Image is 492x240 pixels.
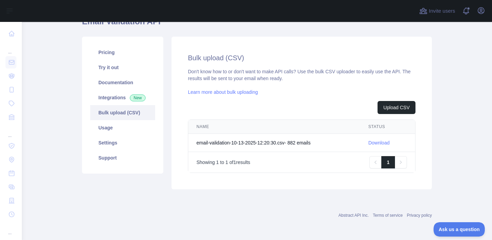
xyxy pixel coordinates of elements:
[188,89,258,95] a: Learn more about bulk uploading
[368,140,389,146] a: Download
[90,45,155,60] a: Pricing
[188,120,360,134] th: NAME
[369,156,407,168] nav: Pagination
[130,94,146,101] span: New
[90,75,155,90] a: Documentation
[90,90,155,105] a: Integrations New
[82,16,432,33] h1: Email Validation API
[339,213,369,218] a: Abstract API Inc.
[5,222,16,236] div: ...
[90,135,155,150] a: Settings
[5,41,16,55] div: ...
[360,120,415,134] th: STATUS
[407,213,432,218] a: Privacy policy
[378,101,415,114] button: Upload CSV
[418,5,456,16] button: Invite users
[90,60,155,75] a: Try it out
[216,160,219,165] span: 1
[381,156,395,168] a: 1
[90,105,155,120] a: Bulk upload (CSV)
[373,213,402,218] a: Terms of service
[188,53,415,63] h2: Bulk upload (CSV)
[434,222,485,237] iframe: Toggle Customer Support
[188,134,360,152] td: email-validation-10-13-2025-12:20:30.csv - 882 email s
[233,160,236,165] span: 1
[90,150,155,165] a: Support
[5,125,16,138] div: ...
[90,120,155,135] a: Usage
[188,68,415,173] div: Don't know how to or don't want to make API calls? Use the bulk CSV uploader to easily use the AP...
[429,7,455,15] span: Invite users
[225,160,228,165] span: 1
[196,159,250,166] p: Showing to of results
